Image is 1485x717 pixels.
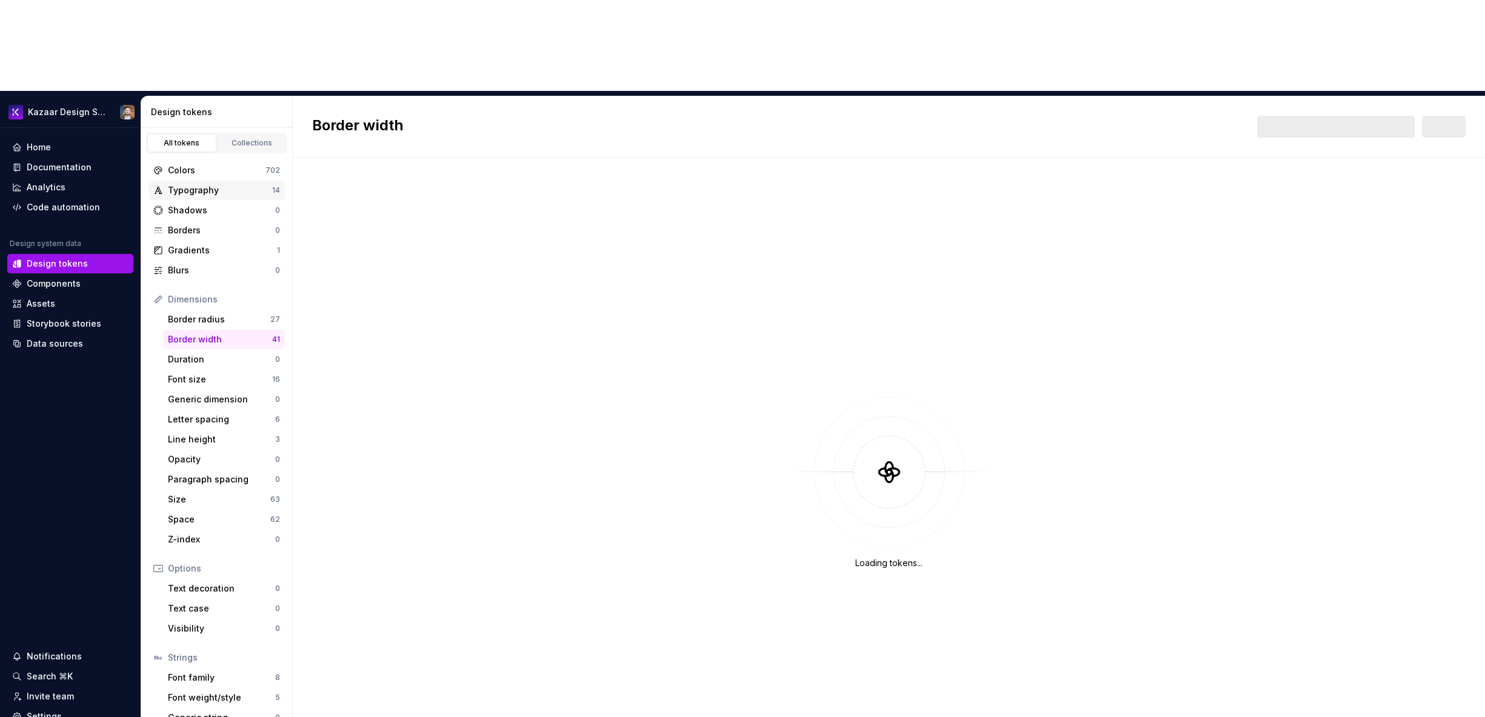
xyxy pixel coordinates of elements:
div: Loading tokens... [855,557,923,569]
div: Size [168,493,270,505]
a: Blurs0 [148,261,285,280]
a: Size63 [163,490,285,509]
div: Data sources [27,338,83,350]
h2: Border width [312,116,404,138]
a: Font size16 [163,370,285,389]
div: Design tokens [151,106,287,118]
div: Blurs [168,264,275,276]
a: Opacity0 [163,450,285,469]
a: Shadows0 [148,201,285,220]
a: Font weight/style5 [163,688,285,707]
div: 62 [270,515,280,524]
a: Font family8 [163,668,285,687]
div: Dimensions [168,293,280,305]
div: 0 [275,395,280,404]
a: Analytics [7,178,133,197]
div: 16 [272,375,280,384]
div: Border width [168,333,272,345]
div: Notifications [27,650,82,662]
div: Collections [222,138,282,148]
div: Opacity [168,453,275,465]
div: Search ⌘K [27,670,73,682]
a: Generic dimension0 [163,390,285,409]
div: Code automation [27,201,100,213]
div: 0 [275,205,280,215]
a: Z-index0 [163,530,285,549]
div: 0 [275,265,280,275]
div: 0 [275,225,280,235]
a: Documentation [7,158,133,177]
div: Generic dimension [168,393,275,405]
div: Font family [168,672,275,684]
a: Assets [7,294,133,313]
div: 6 [275,415,280,424]
a: Gradients1 [148,241,285,260]
div: Letter spacing [168,413,275,425]
div: Paragraph spacing [168,473,275,485]
div: Design tokens [27,258,88,270]
a: Data sources [7,334,133,353]
div: Z-index [168,533,275,545]
a: Duration0 [163,350,285,369]
div: Invite team [27,690,74,702]
div: 41 [272,335,280,344]
div: 5 [275,693,280,702]
a: Letter spacing6 [163,410,285,429]
div: 0 [275,604,280,613]
div: Space [168,513,270,525]
a: Paragraph spacing0 [163,470,285,489]
div: 63 [270,495,280,504]
a: Line height3 [163,430,285,449]
a: Design tokens [7,254,133,273]
div: Visibility [168,622,275,635]
a: Borders0 [148,221,285,240]
div: Text decoration [168,582,275,595]
div: All tokens [152,138,212,148]
button: Kazaar Design SystemFrederic [2,99,138,125]
div: 0 [275,355,280,364]
div: 27 [270,315,280,324]
div: Line height [168,433,275,445]
div: Shadows [168,204,275,216]
div: Border radius [168,313,270,325]
a: Colors702 [148,161,285,180]
div: 0 [275,535,280,544]
a: Text decoration0 [163,579,285,598]
div: 8 [275,673,280,682]
button: Search ⌘K [7,667,133,686]
div: Font weight/style [168,692,275,704]
div: Text case [168,602,275,615]
div: Assets [27,298,55,310]
img: 430d0a0e-ca13-4282-b224-6b37fab85464.png [8,105,23,119]
a: Home [7,138,133,157]
img: Frederic [120,105,135,119]
div: 0 [275,475,280,484]
a: Text case0 [163,599,285,618]
a: Code automation [7,198,133,217]
div: Borders [168,224,275,236]
a: Border radius27 [163,310,285,329]
div: Design system data [10,239,81,248]
div: 14 [272,185,280,195]
div: Options [168,562,280,575]
div: Storybook stories [27,318,101,330]
div: Kazaar Design System [28,106,105,118]
div: Strings [168,652,280,664]
div: Font size [168,373,272,385]
a: Space62 [163,510,285,529]
div: Documentation [27,161,92,173]
button: Notifications [7,647,133,666]
div: Analytics [27,181,65,193]
a: Components [7,274,133,293]
div: Duration [168,353,275,365]
div: Gradients [168,244,277,256]
div: 0 [275,624,280,633]
div: Typography [168,184,272,196]
div: 0 [275,455,280,464]
div: Home [27,141,51,153]
div: Components [27,278,81,290]
div: Colors [168,164,265,176]
div: 702 [265,165,280,175]
div: 3 [275,435,280,444]
div: 0 [275,584,280,593]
